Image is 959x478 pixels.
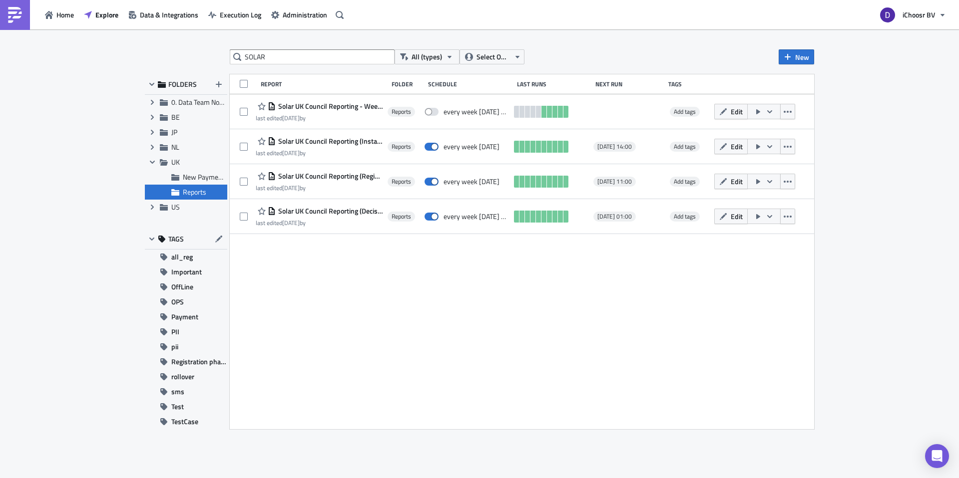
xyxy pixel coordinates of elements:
button: Payment [145,309,227,324]
span: Home [56,9,74,20]
button: pii [145,339,227,354]
button: All (types) [395,49,460,64]
span: Reports [183,187,206,197]
span: Add tags [674,142,696,151]
div: Schedule [428,80,512,88]
span: Reports [392,143,411,151]
div: last edited by [256,219,383,227]
span: Add tags [670,177,700,187]
span: Add tags [674,177,696,186]
span: Add tags [674,212,696,221]
span: TAGS [168,235,184,243]
button: Registration phase [145,354,227,369]
span: 0. Data Team Notebooks & Reports [171,97,274,107]
div: last edited by [256,184,383,192]
a: Administration [266,7,332,22]
span: Administration [283,9,327,20]
div: every week on Monday until September 23, 2025 [444,212,509,221]
span: [DATE] 01:00 [597,213,632,221]
div: every week on Monday [444,142,499,151]
span: Add tags [670,212,700,222]
button: TestCase [145,414,227,429]
span: Add tags [670,107,700,117]
div: Folder [392,80,423,88]
span: New [795,52,809,62]
span: Edit [731,141,743,152]
span: Registration phase [171,354,227,369]
div: Report [261,80,387,88]
button: Data & Integrations [123,7,203,22]
span: TestCase [171,414,198,429]
span: UK [171,157,180,167]
button: rollover [145,369,227,384]
span: Solar UK Council Reporting (Registration) [276,172,383,181]
button: Important [145,264,227,279]
button: OffLine [145,279,227,294]
div: last edited by [256,149,383,157]
div: Last Runs [517,80,590,88]
span: Edit [731,176,743,187]
span: Test [171,399,184,414]
button: Explore [79,7,123,22]
span: PII [171,324,179,339]
button: Home [40,7,79,22]
button: Select Owner [460,49,524,64]
button: Edit [714,209,748,224]
span: sms [171,384,184,399]
div: Open Intercom Messenger [925,444,949,468]
span: [DATE] 14:00 [597,143,632,151]
div: Tags [668,80,710,88]
time: 2025-08-12T15:43:34Z [282,148,300,158]
button: Edit [714,104,748,119]
img: PushMetrics [7,7,23,23]
span: NL [171,142,179,152]
button: all_reg [145,249,227,264]
button: New [779,49,814,64]
span: [DATE] 11:00 [597,178,632,186]
button: PII [145,324,227,339]
button: sms [145,384,227,399]
span: Payment [171,309,198,324]
span: Add tags [674,107,696,116]
button: Edit [714,139,748,154]
span: Solar UK Council Reporting (Decision) [276,207,383,216]
span: rollover [171,369,194,384]
span: iChoosr BV [903,9,935,20]
span: Edit [731,211,743,222]
button: OPS [145,294,227,309]
span: Explore [95,9,118,20]
span: FOLDERS [168,80,197,89]
button: iChoosr BV [874,4,952,26]
button: Test [145,399,227,414]
div: every week on Monday [444,177,499,186]
span: Data & Integrations [140,9,198,20]
span: Solar UK Council Reporting - Weekly (Installation) [276,102,383,111]
span: Add tags [670,142,700,152]
button: Execution Log [203,7,266,22]
span: OffLine [171,279,193,294]
time: 2025-08-20T11:01:49Z [282,183,300,193]
span: Reports [392,178,411,186]
span: all_reg [171,249,193,264]
span: Reports [392,108,411,116]
span: JP [171,127,177,137]
input: Search Reports [230,49,395,64]
button: Edit [714,174,748,189]
span: Solar UK Council Reporting (Installation) new [276,137,383,146]
span: Execution Log [220,9,261,20]
span: US [171,202,180,212]
span: Select Owner [477,51,510,62]
span: All (types) [412,51,442,62]
span: Reports [392,213,411,221]
span: OPS [171,294,184,309]
span: Edit [731,106,743,117]
time: 2025-08-12T15:42:07Z [282,218,300,228]
span: pii [171,339,178,354]
div: every week on Monday until November 26, 2024 [444,107,509,116]
div: Next Run [595,80,664,88]
span: Important [171,264,202,279]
